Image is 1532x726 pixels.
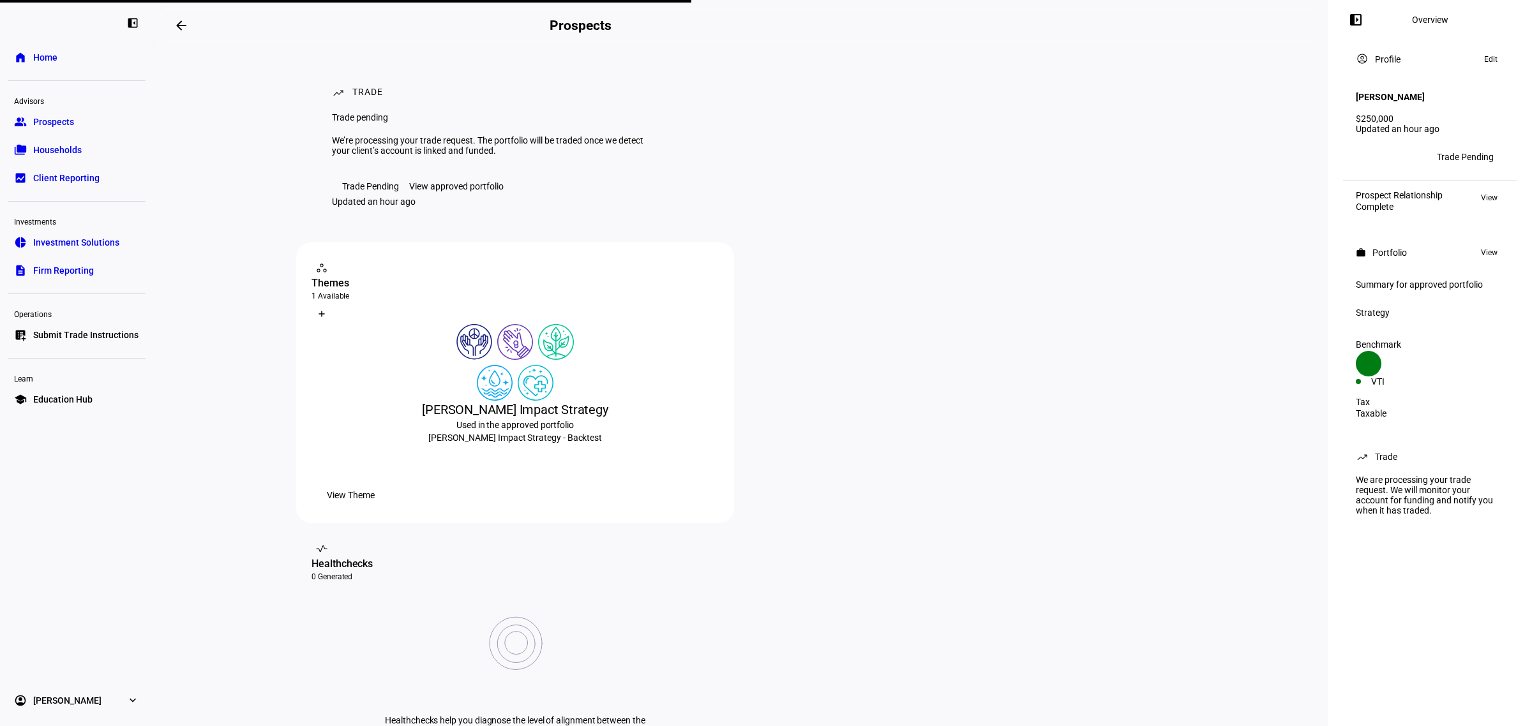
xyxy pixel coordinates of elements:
[1356,449,1504,464] eth-panel-overview-card-header: Trade
[1356,245,1504,260] eth-panel-overview-card-header: Portfolio
[14,236,27,249] eth-mat-symbol: pie_chart
[538,324,574,360] img: climateChange.colored.svg
[332,86,345,99] mat-icon: trending_up
[33,329,139,341] span: Submit Trade Instructions
[14,51,27,64] eth-mat-symbol: home
[550,18,611,33] h2: Prospects
[312,482,390,508] button: View Theme
[1356,397,1504,407] div: Tax
[1356,279,1504,290] div: Summary for approved portfolio
[1481,190,1498,205] span: View
[1356,408,1504,419] div: Taxable
[1475,190,1504,205] button: View
[1371,376,1430,387] div: VTI
[312,572,719,582] div: 0 Generated
[1356,124,1504,134] div: Updated an hour ago
[8,258,146,283] a: descriptionFirm Reporting
[14,172,27,184] eth-mat-symbol: bid_landscape
[1356,339,1504,350] div: Benchmark
[8,91,146,109] div: Advisors
[342,181,399,191] div: Trade Pending
[8,230,146,255] a: pie_chartInvestment Solutions
[33,115,74,128] span: Prospects
[8,212,146,230] div: Investments
[33,144,82,156] span: Households
[327,482,375,508] span: View Theme
[315,262,328,274] mat-icon: workspaces
[312,556,719,572] div: Healthchecks
[1356,450,1369,463] mat-icon: trending_up
[33,393,93,406] span: Education Hub
[312,419,719,444] div: Used in the approved portfolio
[1362,152,1371,161] span: DT
[312,401,719,419] div: [PERSON_NAME] Impact Strategy
[428,433,602,443] span: [PERSON_NAME] Impact Strategy - Backtest
[1356,307,1504,318] div: Strategy
[8,45,146,70] a: homeHome
[8,369,146,387] div: Learn
[477,365,513,401] img: cleanWater.colored.svg
[456,324,492,360] img: humanRights.colored.svg
[332,196,416,207] div: Updated an hour ago
[1348,12,1363,27] mat-icon: left_panel_open
[1372,248,1407,258] div: Portfolio
[1375,452,1397,462] div: Trade
[8,137,146,163] a: folder_copyHouseholds
[1481,245,1498,260] span: View
[174,18,189,33] mat-icon: arrow_backwards
[332,135,646,156] div: We’re processing your trade request. The portfolio will be traded once we detect your client’s ac...
[8,304,146,322] div: Operations
[1375,54,1401,64] div: Profile
[126,17,139,29] eth-mat-symbol: left_panel_close
[33,236,119,249] span: Investment Solutions
[1412,15,1448,25] div: Overview
[33,51,57,64] span: Home
[312,291,719,301] div: 1 Available
[14,115,27,128] eth-mat-symbol: group
[126,694,139,707] eth-mat-symbol: expand_more
[1356,52,1504,67] eth-panel-overview-card-header: Profile
[14,329,27,341] eth-mat-symbol: list_alt_add
[33,264,94,277] span: Firm Reporting
[8,109,146,135] a: groupProspects
[409,181,504,191] div: View approved portfolio
[1475,245,1504,260] button: View
[1356,202,1443,212] div: Complete
[14,144,27,156] eth-mat-symbol: folder_copy
[352,87,383,100] div: Trade
[1348,470,1512,521] div: We are processing your trade request. We will monitor your account for funding and notify you whe...
[1356,248,1366,258] mat-icon: work
[1356,92,1425,102] h4: [PERSON_NAME]
[1381,152,1390,161] span: ZT
[497,324,533,360] img: poverty.colored.svg
[312,276,719,291] div: Themes
[14,264,27,277] eth-mat-symbol: description
[14,393,27,406] eth-mat-symbol: school
[14,694,27,707] eth-mat-symbol: account_circle
[332,112,646,122] div: Trade pending
[1484,52,1498,67] span: Edit
[33,694,101,707] span: [PERSON_NAME]
[315,542,328,555] mat-icon: vital_signs
[1356,190,1443,200] div: Prospect Relationship
[518,365,553,401] img: healthWellness.colored.svg
[1437,152,1494,162] div: Trade Pending
[33,172,100,184] span: Client Reporting
[1478,52,1504,67] button: Edit
[1356,52,1369,65] mat-icon: account_circle
[1356,114,1504,124] div: $250,000
[8,165,146,191] a: bid_landscapeClient Reporting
